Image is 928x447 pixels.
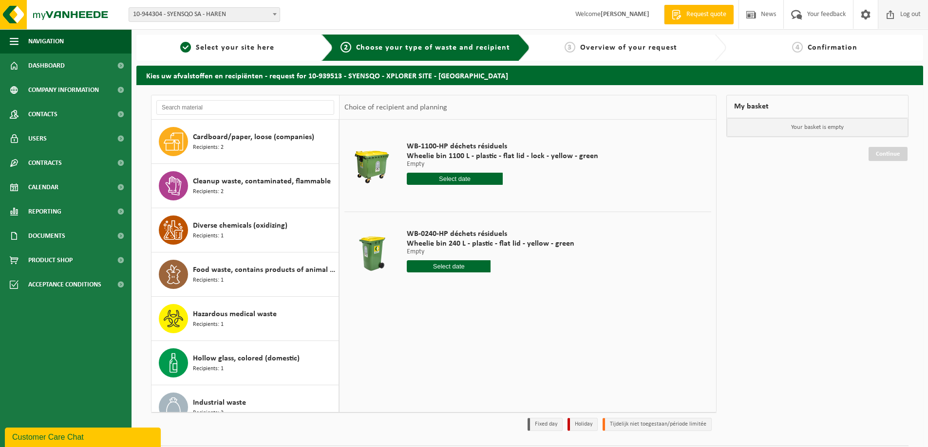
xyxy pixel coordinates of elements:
span: Contracts [28,151,62,175]
span: 10-944304 - SYENSQO SA - HAREN [129,7,280,22]
span: Calendar [28,175,58,199]
span: Recipients: 1 [193,364,224,374]
span: WB-1100-HP déchets résiduels [407,142,598,151]
span: Recipients: 2 [193,143,224,152]
span: Product Shop [28,248,73,272]
span: Diverse chemicals (oxidizing) [193,220,287,232]
span: Hazardous medical waste [193,308,277,320]
input: Select date [407,173,503,185]
span: Confirmation [808,44,857,52]
span: Overview of your request [580,44,677,52]
span: Choose your type of waste and recipient [356,44,510,52]
span: Reporting [28,199,61,224]
span: Recipients: 2 [193,187,224,197]
p: Empty [407,161,598,168]
span: 10-944304 - SYENSQO SA - HAREN [129,8,280,21]
p: Your basket is empty [727,118,908,137]
span: 3 [565,42,575,53]
input: Search material [156,100,334,115]
span: Contacts [28,102,57,126]
span: Select your site here [196,44,274,52]
span: Industrial waste [193,397,246,409]
button: Hazardous medical waste Recipients: 1 [152,297,339,341]
iframe: chat widget [5,426,163,447]
span: Request quote [684,10,729,19]
span: Wheelie bin 1100 L - plastic - flat lid - lock - yellow - green [407,151,598,161]
h2: Kies uw afvalstoffen en recipiënten - request for 10-939513 - SYENSQO - XPLORER SITE - [GEOGRAPHI... [136,66,923,85]
a: Request quote [664,5,734,24]
button: Cardboard/paper, loose (companies) Recipients: 2 [152,120,339,164]
a: 1Select your site here [141,42,314,54]
span: 2 [341,42,351,53]
button: Cleanup waste, contaminated, flammable Recipients: 2 [152,164,339,208]
span: 4 [792,42,803,53]
p: Empty [407,249,574,255]
span: Documents [28,224,65,248]
span: Acceptance conditions [28,272,101,297]
button: Diverse chemicals (oxidizing) Recipients: 1 [152,208,339,252]
span: Cardboard/paper, loose (companies) [193,131,314,143]
span: Dashboard [28,54,65,78]
button: Industrial waste Recipients: 2 [152,385,339,429]
div: Choice of recipient and planning [340,95,452,120]
span: Hollow glass, colored (domestic) [193,353,300,364]
span: Wheelie bin 240 L - plastic - flat lid - yellow - green [407,239,574,249]
span: Recipients: 2 [193,409,224,418]
li: Fixed day [528,418,563,431]
li: Tijdelijk niet toegestaan/période limitée [603,418,712,431]
span: Food waste, contains products of animal origin, unwrapped, category 3 [193,264,336,276]
span: Company information [28,78,99,102]
span: Recipients: 1 [193,320,224,329]
span: 1 [180,42,191,53]
span: Recipients: 1 [193,276,224,285]
span: WB-0240-HP déchets résiduels [407,229,574,239]
span: Users [28,126,47,151]
strong: [PERSON_NAME] [601,11,649,18]
span: Recipients: 1 [193,232,224,241]
span: Navigation [28,29,64,54]
input: Select date [407,260,491,272]
div: My basket [726,95,909,118]
span: Cleanup waste, contaminated, flammable [193,176,331,187]
button: Food waste, contains products of animal origin, unwrapped, category 3 Recipients: 1 [152,252,339,297]
li: Holiday [568,418,598,431]
a: Continue [869,147,908,161]
button: Hollow glass, colored (domestic) Recipients: 1 [152,341,339,385]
